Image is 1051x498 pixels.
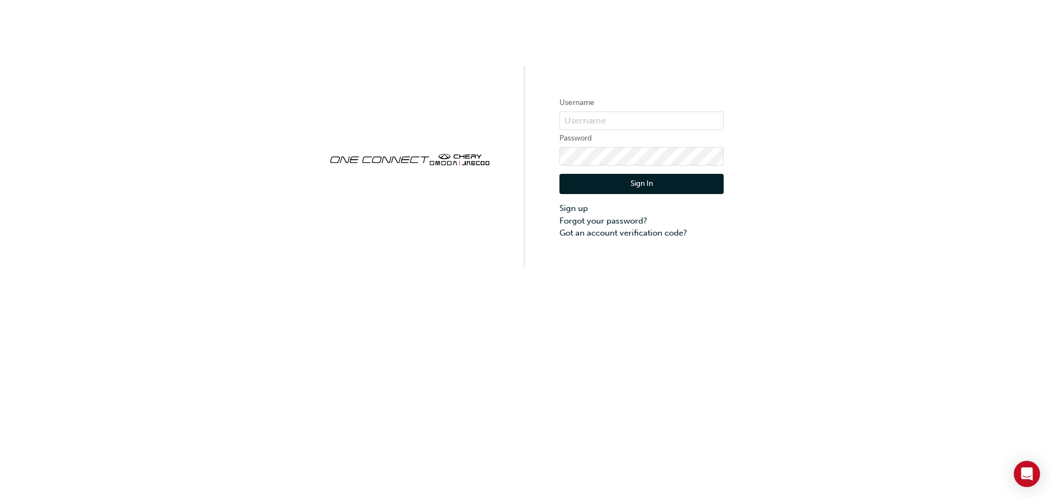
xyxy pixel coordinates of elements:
label: Password [559,132,724,145]
input: Username [559,112,724,130]
img: oneconnect [327,144,492,173]
button: Sign In [559,174,724,195]
a: Got an account verification code? [559,227,724,239]
a: Forgot your password? [559,215,724,227]
a: Sign up [559,202,724,215]
label: Username [559,96,724,109]
div: Open Intercom Messenger [1014,461,1040,487]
